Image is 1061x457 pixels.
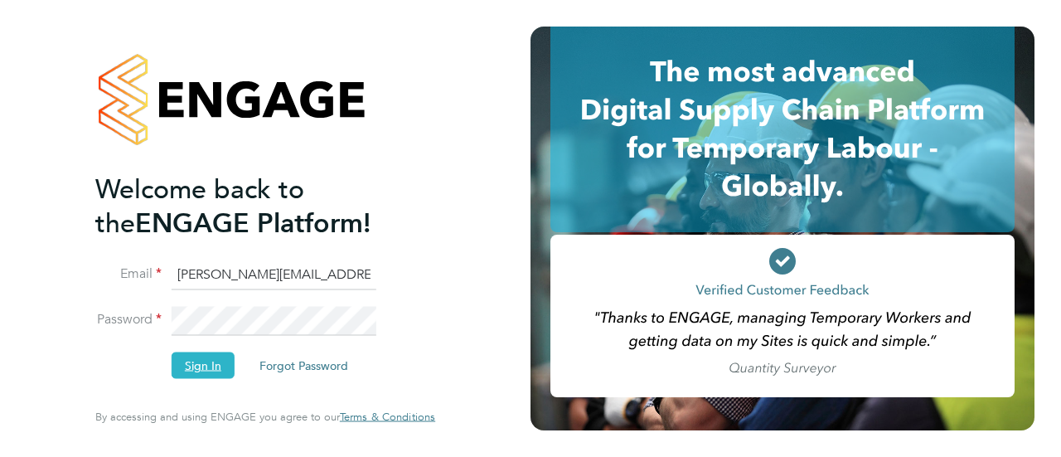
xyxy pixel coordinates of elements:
[340,411,435,424] a: Terms & Conditions
[340,410,435,424] span: Terms & Conditions
[172,260,376,289] input: Enter your work email...
[172,352,235,379] button: Sign In
[95,265,162,282] label: Email
[95,410,435,424] span: By accessing and using ENGAGE you agree to our
[95,173,304,239] span: Welcome back to the
[246,352,361,379] button: Forgot Password
[95,172,419,240] h2: ENGAGE Platform!
[95,311,162,328] label: Password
